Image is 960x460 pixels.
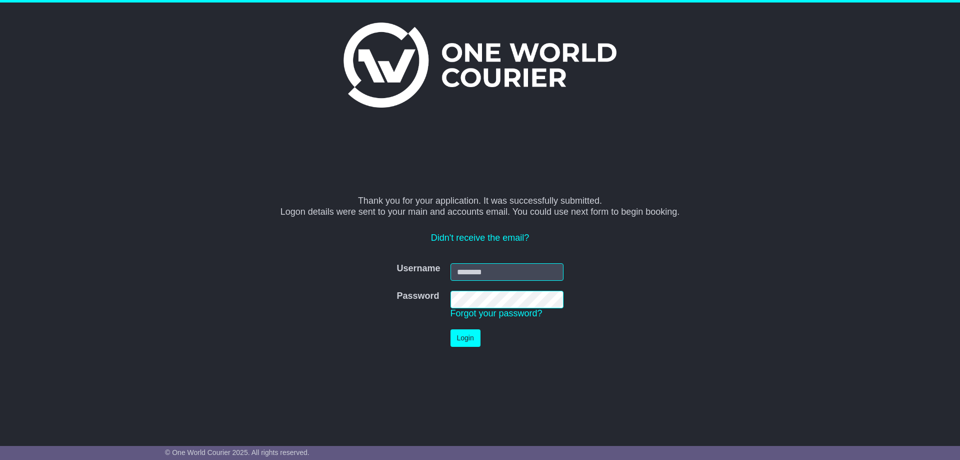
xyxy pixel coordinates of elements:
[396,291,439,302] label: Password
[450,308,542,318] a: Forgot your password?
[280,196,680,217] span: Thank you for your application. It was successfully submitted. Logon details were sent to your ma...
[165,448,309,456] span: © One World Courier 2025. All rights reserved.
[431,233,529,243] a: Didn't receive the email?
[450,329,480,347] button: Login
[396,263,440,274] label: Username
[343,23,616,108] img: One World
